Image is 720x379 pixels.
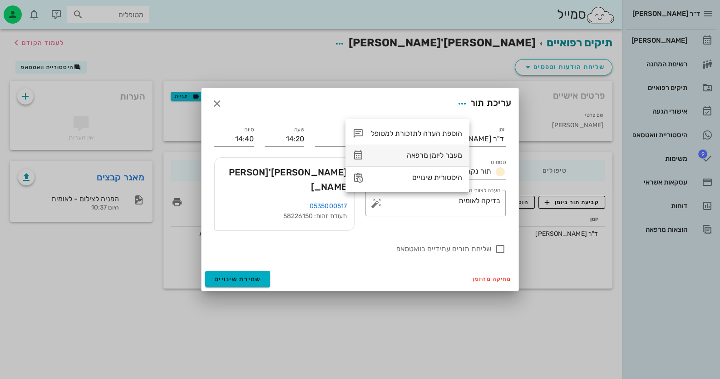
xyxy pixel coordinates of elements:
button: מחיקה מהיומן [469,273,515,285]
div: תעודת זהות: 58226150 [222,211,347,221]
label: יומן [498,126,506,133]
label: הערה לצוות המרפאה [453,187,500,194]
button: שמירת שינויים [205,271,270,287]
span: תור נקבע [463,167,491,175]
label: סיום [244,126,254,133]
label: סטטוס [491,159,506,166]
div: הוספת הערה לתזכורת למטופל [371,129,462,138]
label: שעה [294,126,305,133]
div: עריכת תור [454,95,511,112]
span: מחיקה מהיומן [473,276,511,282]
div: היסטורית שינויים [371,173,462,182]
span: [PERSON_NAME]'[PERSON_NAME] [222,165,347,194]
label: שליחת תורים עתידיים בוואטסאפ [214,244,491,254]
span: שמירת שינויים [214,275,261,283]
a: 0535000517 [310,202,347,210]
div: מעבר ליומן מרפאה [371,151,462,160]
